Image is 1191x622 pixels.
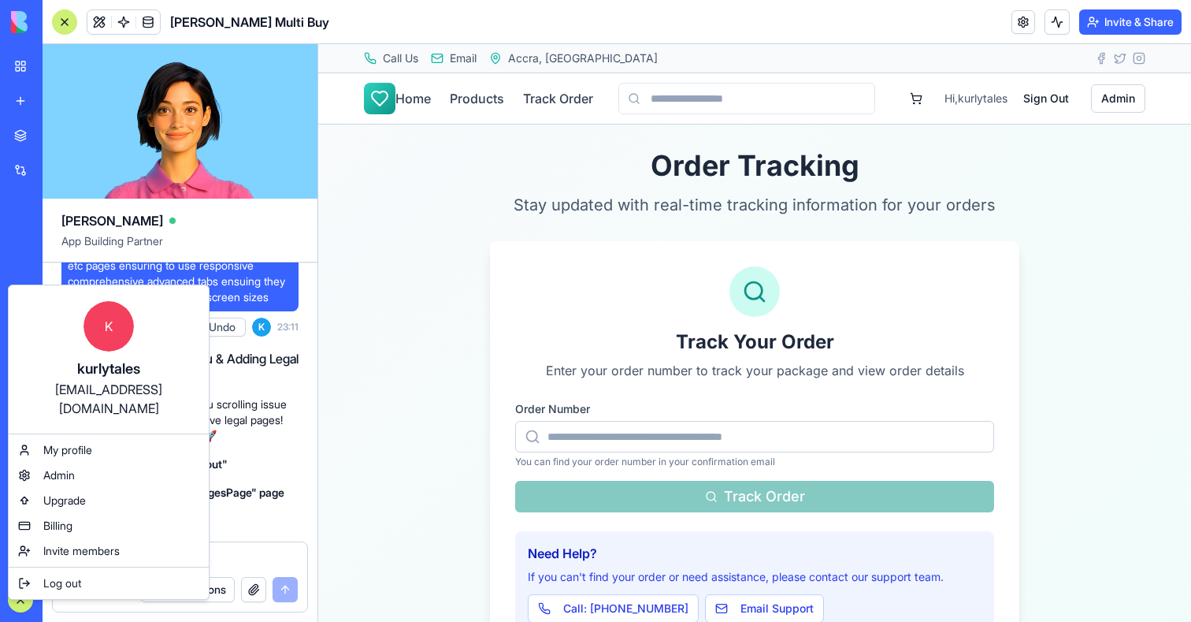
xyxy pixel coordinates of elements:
[43,543,120,559] span: Invite members
[65,6,100,22] span: Call Us
[197,358,272,371] label: Order Number
[83,301,134,352] span: K
[12,488,206,513] a: Upgrade
[77,39,113,70] a: Home
[12,538,206,564] a: Invite members
[190,6,339,22] span: Accra, [GEOGRAPHIC_DATA]
[197,317,676,336] p: Enter your order number to track your package and view order details
[46,106,827,137] h1: Order Tracking
[12,463,206,488] a: Admin
[172,150,701,172] p: Stay updated with real-time tracking information for your orders
[210,500,663,519] h3: Need Help?
[210,525,663,541] p: If you can't find your order or need assistance, please contact our support team.
[43,493,86,508] span: Upgrade
[12,438,206,463] a: My profile
[773,40,827,69] button: Admin
[205,39,275,70] a: Track Order
[12,289,206,430] a: Kkurlytales[EMAIL_ADDRESS][DOMAIN_NAME]
[12,513,206,538] a: Billing
[197,285,676,311] h2: Track Your Order
[43,518,72,534] span: Billing
[43,467,75,483] span: Admin
[210,550,380,579] button: Call: [PHONE_NUMBER]
[24,380,193,418] div: [EMAIL_ADDRESS][DOMAIN_NAME]
[626,47,689,62] span: Hi, kurlytales
[43,575,81,591] span: Log out
[24,358,193,380] div: kurlytales
[696,40,760,69] button: Sign Out
[132,6,158,22] span: Email
[197,412,676,424] p: You can find your order number in your confirmation email
[43,442,92,458] span: My profile
[387,550,506,579] button: Email Support
[132,39,186,70] a: Products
